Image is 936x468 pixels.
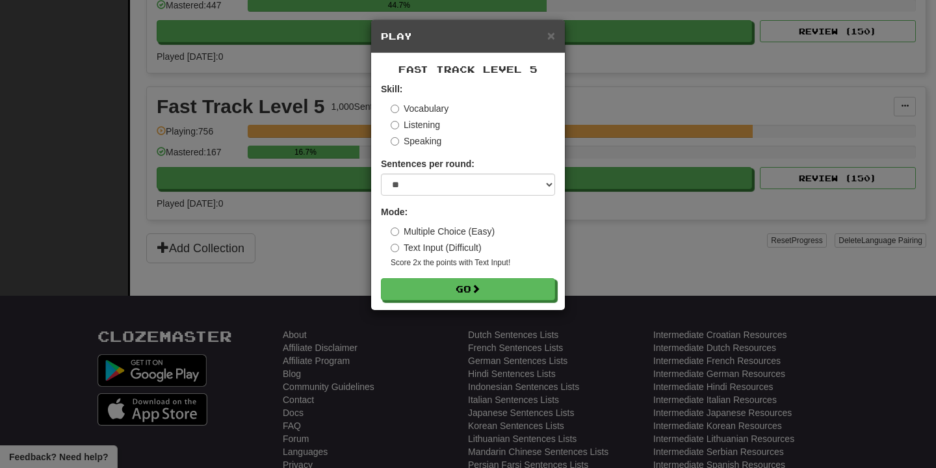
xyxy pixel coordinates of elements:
[381,157,474,170] label: Sentences per round:
[381,84,402,94] strong: Skill:
[547,28,555,43] span: ×
[391,225,495,238] label: Multiple Choice (Easy)
[391,102,448,115] label: Vocabulary
[391,227,399,236] input: Multiple Choice (Easy)
[391,244,399,252] input: Text Input (Difficult)
[391,105,399,113] input: Vocabulary
[391,241,482,254] label: Text Input (Difficult)
[547,29,555,42] button: Close
[391,257,555,268] small: Score 2x the points with Text Input !
[381,278,555,300] button: Go
[381,30,555,43] h5: Play
[391,118,440,131] label: Listening
[391,137,399,146] input: Speaking
[398,64,538,75] span: Fast Track Level 5
[391,135,441,148] label: Speaking
[381,207,408,217] strong: Mode:
[391,121,399,129] input: Listening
